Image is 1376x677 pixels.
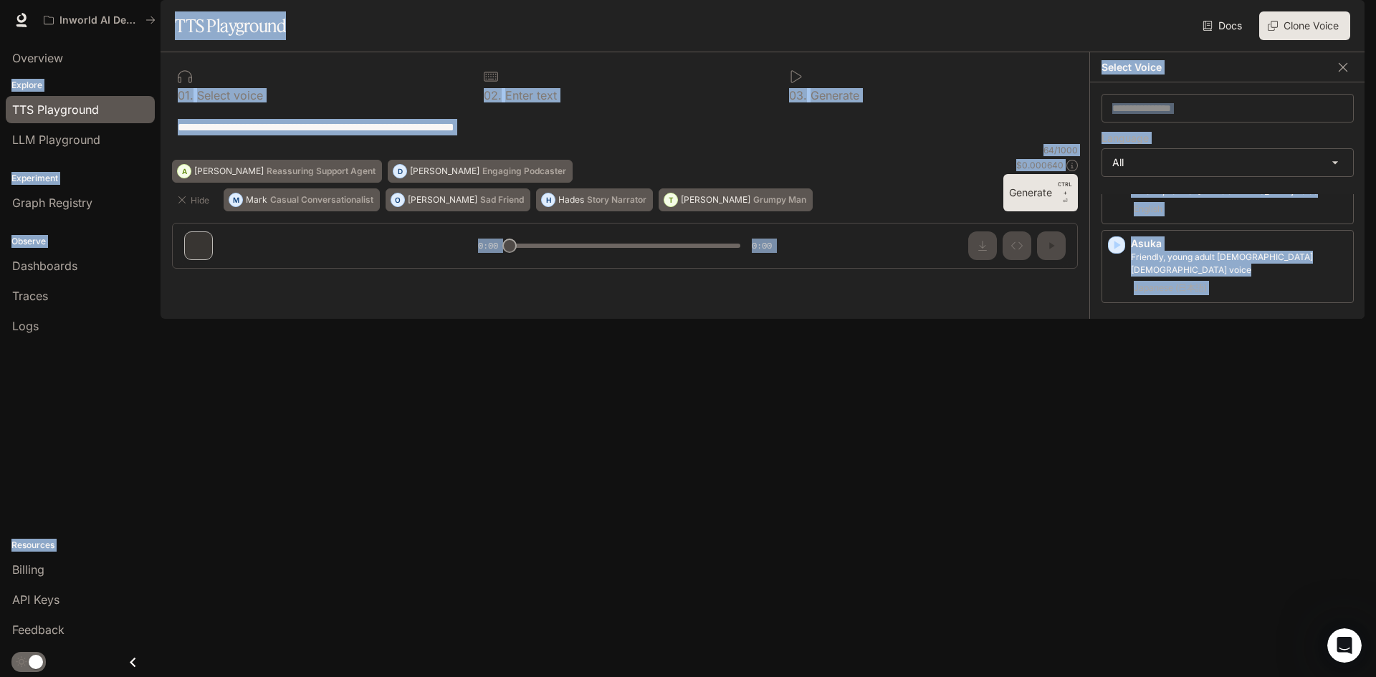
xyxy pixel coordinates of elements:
[1003,174,1078,211] button: GenerateCTRL +⏎
[484,90,502,101] p: 0 2 .
[178,160,191,183] div: A
[410,167,479,176] p: [PERSON_NAME]
[393,160,406,183] div: D
[664,188,677,211] div: T
[1102,133,1149,143] p: Language
[270,196,373,204] p: Casual Conversationalist
[1016,159,1064,171] p: $ 0.000640
[391,188,404,211] div: O
[1058,180,1072,206] p: ⏎
[178,90,193,101] p: 0 1 .
[1327,628,1362,663] iframe: Intercom live chat
[193,90,263,101] p: Select voice
[536,188,653,211] button: HHadesStory Narrator
[1131,279,1210,297] span: Japanese (日本語)
[1058,180,1072,197] p: CTRL +
[172,160,382,183] button: A[PERSON_NAME]Reassuring Support Agent
[1102,149,1353,176] div: All
[1131,251,1347,277] p: Friendly, young adult Japanese female voice
[224,188,380,211] button: MMarkCasual Conversationalist
[194,167,264,176] p: [PERSON_NAME]
[480,196,524,204] p: Sad Friend
[388,160,573,183] button: D[PERSON_NAME]Engaging Podcaster
[386,188,530,211] button: O[PERSON_NAME]Sad Friend
[59,14,140,27] p: Inworld AI Demos
[681,196,750,204] p: [PERSON_NAME]
[587,196,646,204] p: Story Narrator
[542,188,555,211] div: H
[1043,144,1078,156] p: 64 / 1000
[172,188,218,211] button: Hide
[229,188,242,211] div: M
[1131,236,1347,251] p: Asuka
[267,167,376,176] p: Reassuring Support Agent
[753,196,806,204] p: Grumpy Man
[1200,11,1248,40] a: Docs
[1131,201,1165,218] span: English
[246,196,267,204] p: Mark
[175,11,286,40] h1: TTS Playground
[558,196,584,204] p: Hades
[482,167,566,176] p: Engaging Podcaster
[807,90,859,101] p: Generate
[659,188,813,211] button: T[PERSON_NAME]Grumpy Man
[37,6,162,34] button: All workspaces
[1259,11,1350,40] button: Clone Voice
[502,90,557,101] p: Enter text
[408,196,477,204] p: [PERSON_NAME]
[789,90,807,101] p: 0 3 .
